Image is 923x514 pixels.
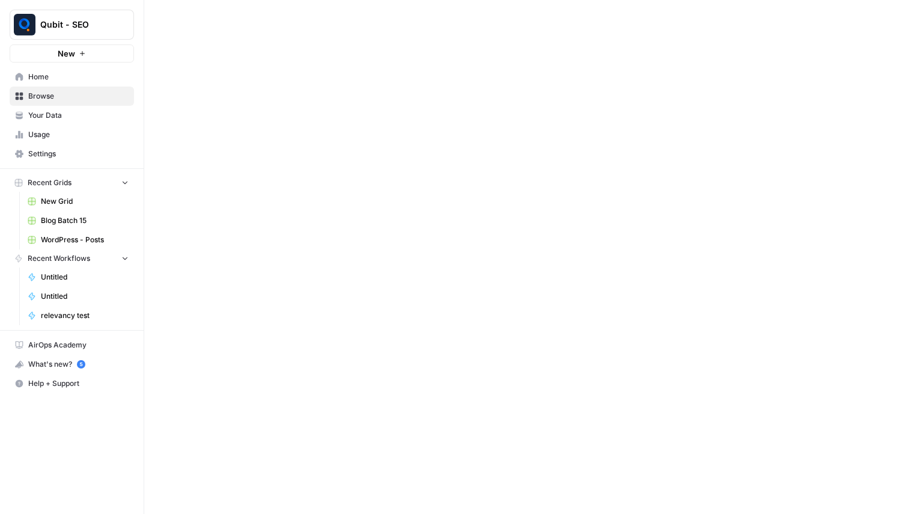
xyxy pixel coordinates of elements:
a: Untitled [22,268,134,287]
span: Help + Support [28,378,129,389]
span: relevancy test [41,310,129,321]
a: Untitled [22,287,134,306]
button: Help + Support [10,374,134,393]
button: Recent Grids [10,174,134,192]
text: 5 [79,361,82,367]
span: Blog Batch 15 [41,215,129,226]
div: What's new? [10,355,133,373]
a: Browse [10,87,134,106]
button: New [10,44,134,63]
span: Settings [28,148,129,159]
span: Recent Grids [28,177,72,188]
span: Qubit - SEO [40,19,113,31]
span: New Grid [41,196,129,207]
span: New [58,47,75,60]
span: Untitled [41,272,129,283]
a: 5 [77,360,85,369]
a: WordPress - Posts [22,230,134,249]
a: relevancy test [22,306,134,325]
span: AirOps Academy [28,340,129,350]
a: Usage [10,125,134,144]
button: Workspace: Qubit - SEO [10,10,134,40]
span: Usage [28,129,129,140]
span: Browse [28,91,129,102]
img: Qubit - SEO Logo [14,14,35,35]
span: WordPress - Posts [41,234,129,245]
span: Untitled [41,291,129,302]
span: Home [28,72,129,82]
a: AirOps Academy [10,335,134,355]
a: Home [10,67,134,87]
a: New Grid [22,192,134,211]
span: Recent Workflows [28,253,90,264]
span: Your Data [28,110,129,121]
button: Recent Workflows [10,249,134,268]
a: Blog Batch 15 [22,211,134,230]
button: What's new? 5 [10,355,134,374]
a: Settings [10,144,134,164]
a: Your Data [10,106,134,125]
